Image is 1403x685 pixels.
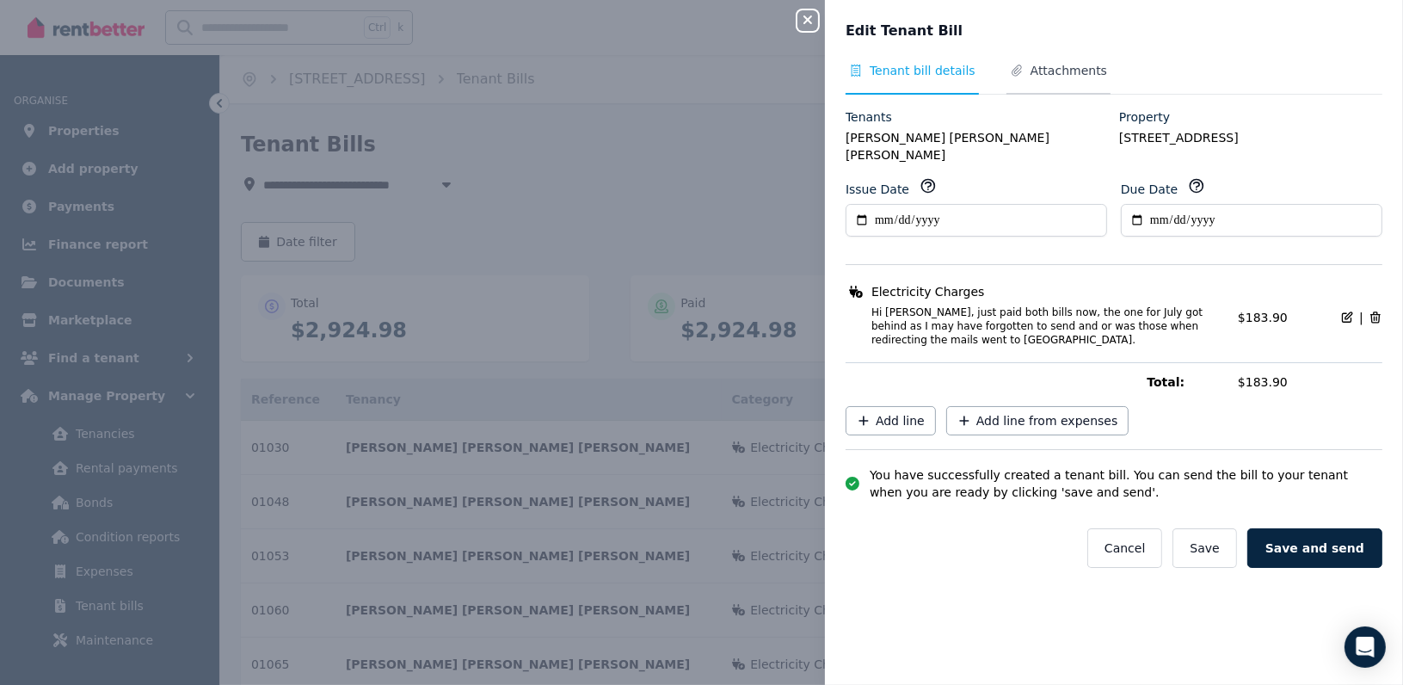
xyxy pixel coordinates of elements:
[1119,129,1382,146] legend: [STREET_ADDRESS]
[846,406,936,435] button: Add line
[1087,528,1162,568] button: Cancel
[846,129,1109,164] legend: [PERSON_NAME] [PERSON_NAME] [PERSON_NAME]
[1238,311,1288,324] span: $183.90
[871,283,985,300] span: Electricity Charges
[1121,181,1178,198] label: Due Date
[946,406,1129,435] button: Add line from expenses
[876,412,925,429] span: Add line
[1031,62,1107,79] span: Attachments
[1238,373,1382,391] span: $183.90
[846,62,1382,95] nav: Tabs
[846,21,963,41] span: Edit Tenant Bill
[1247,528,1382,568] button: Save and send
[846,108,892,126] label: Tenants
[1359,309,1363,326] span: |
[851,305,1228,347] span: Hi [PERSON_NAME], just paid both bills now, the one for July got behind as I may have forgotten t...
[870,466,1382,501] span: You have successfully created a tenant bill. You can send the bill to your tenant when you are re...
[976,412,1118,429] span: Add line from expenses
[1147,373,1228,391] span: Total:
[870,62,975,79] span: Tenant bill details
[1345,626,1386,668] div: Open Intercom Messenger
[1119,108,1170,126] label: Property
[1172,528,1236,568] button: Save
[846,181,909,198] label: Issue Date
